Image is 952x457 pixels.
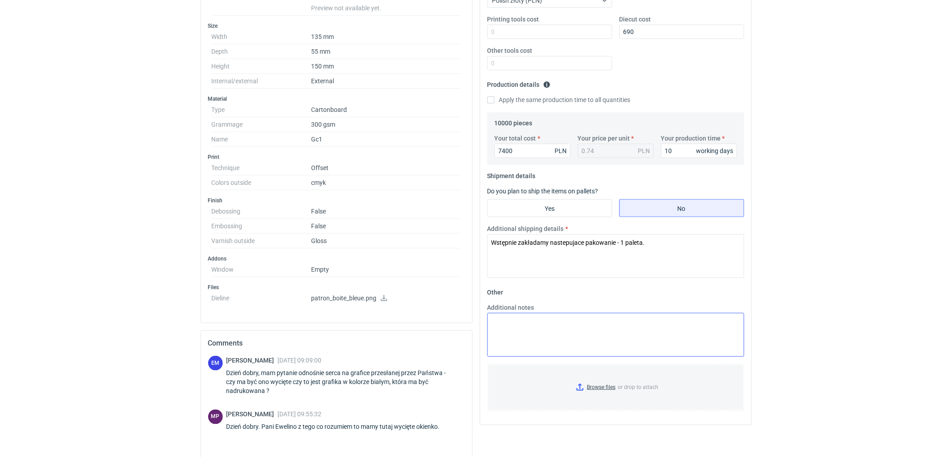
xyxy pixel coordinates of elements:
[312,74,461,89] dd: External
[487,77,551,88] legend: Production details
[312,175,461,190] dd: cmyk
[212,291,312,309] dt: Dieline
[638,146,650,155] div: PLN
[696,146,734,155] div: working days
[208,255,465,262] h3: Addons
[487,95,631,104] label: Apply the same production time to all quantities
[208,338,465,349] h2: Comments
[619,15,651,24] label: Diecut cost
[212,59,312,74] dt: Height
[212,262,312,277] dt: Window
[619,199,744,217] label: No
[212,117,312,132] dt: Grammage
[278,357,322,364] span: [DATE] 09:09:00
[487,303,534,312] label: Additional notes
[212,219,312,234] dt: Embossing
[212,30,312,44] dt: Width
[312,132,461,147] dd: Gc1
[208,154,465,161] h3: Print
[226,410,278,418] span: [PERSON_NAME]
[212,44,312,59] dt: Depth
[212,103,312,117] dt: Type
[619,25,744,39] input: 0
[495,144,571,158] input: 0
[312,219,461,234] dd: False
[487,285,504,296] legend: Other
[578,134,630,143] label: Your price per unit
[278,410,322,418] span: [DATE] 09:55:32
[212,204,312,219] dt: Debossing
[487,56,612,70] input: 0
[312,30,461,44] dd: 135 mm
[208,284,465,291] h3: Files
[661,144,737,158] input: 0
[555,146,567,155] div: PLN
[312,204,461,219] dd: False
[212,74,312,89] dt: Internal/external
[487,199,612,217] label: Yes
[208,410,223,424] div: Michał Palasek
[208,356,223,371] div: Ewelina Macek
[226,368,465,395] div: Dzień dobry, mam pytanie odnośnie serca na grafice przesłanej przez Państwa - czy ma być ono wyci...
[487,169,536,179] legend: Shipment details
[208,356,223,371] figcaption: EM
[212,132,312,147] dt: Name
[312,234,461,248] dd: Gloss
[208,197,465,204] h3: Finish
[208,95,465,103] h3: Material
[661,134,721,143] label: Your production time
[487,188,598,195] label: Do you plan to ship the items on pallets?
[312,117,461,132] dd: 300 gsm
[226,357,278,364] span: [PERSON_NAME]
[312,44,461,59] dd: 55 mm
[487,234,744,278] textarea: Wstępnie zakładamy nastepujace pakowanie - 1 paleta.
[487,25,612,39] input: 0
[487,224,564,233] label: Additional shipping details
[312,161,461,175] dd: Offset
[312,262,461,277] dd: Empty
[488,364,744,410] label: or drop to attach
[312,295,461,303] p: patron_boite_bleue.png
[495,134,536,143] label: Your total cost
[212,175,312,190] dt: Colors outside
[487,15,539,24] label: Printing tools cost
[208,410,223,424] figcaption: MP
[312,103,461,117] dd: Cartonboard
[212,234,312,248] dt: Varnish outside
[487,46,533,55] label: Other tools cost
[208,22,465,30] h3: Size
[312,4,382,12] span: Preview not available yet.
[212,161,312,175] dt: Technique
[312,59,461,74] dd: 150 mm
[495,116,533,127] legend: 10000 pieces
[226,422,451,431] div: Dzień dobry. Pani Ewelino z tego co rozumiem to mamy tutaj wycięte okienko.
